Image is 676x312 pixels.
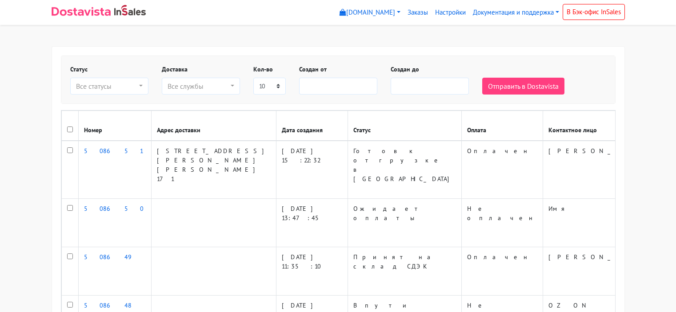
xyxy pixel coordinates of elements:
[78,111,151,141] th: Номер
[543,141,659,199] td: [PERSON_NAME]
[276,111,348,141] th: Дата создания
[432,4,469,21] a: Настройки
[543,199,659,247] td: Имя
[84,253,132,261] a: 508649
[348,111,461,141] th: Статус
[84,205,144,213] a: 508650
[543,247,659,296] td: [PERSON_NAME]
[162,78,240,95] button: Все службы
[461,199,543,247] td: Не оплачен
[543,111,659,141] th: Контактное лицо
[348,141,461,199] td: Готов к отгрузке в [GEOGRAPHIC_DATA]
[336,4,404,21] a: [DOMAIN_NAME]
[482,78,564,95] button: Отправить в Dostavista
[348,199,461,247] td: Ожидает оплаты
[461,111,543,141] th: Оплата
[348,247,461,296] td: Принят на склад СДЭК
[70,65,88,74] label: Статус
[563,4,625,20] a: В Бэк-офис InSales
[162,65,188,74] label: Доставка
[114,5,146,16] img: InSales
[253,65,273,74] label: Кол-во
[276,141,348,199] td: [DATE] 15:22:32
[404,4,432,21] a: Заказы
[76,81,137,91] div: Все статусы
[52,7,111,16] img: Dostavista - срочная курьерская служба доставки
[276,247,348,296] td: [DATE] 11:35:10
[391,65,419,74] label: Создан до
[299,65,327,74] label: Создан от
[151,111,276,141] th: Адрес доставки
[151,141,276,199] td: [STREET_ADDRESS][PERSON_NAME][PERSON_NAME] 171
[461,141,543,199] td: Оплачен
[168,81,229,91] div: Все службы
[84,147,143,155] a: 508651
[84,301,132,309] a: 508648
[70,78,148,95] button: Все статусы
[276,199,348,247] td: [DATE] 13:47:45
[461,247,543,296] td: Оплачен
[469,4,563,21] a: Документация и поддержка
